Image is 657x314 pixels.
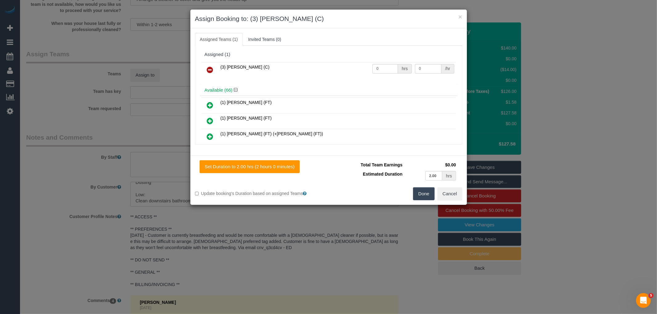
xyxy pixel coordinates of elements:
[636,293,651,308] iframe: Intercom live chat
[458,14,462,20] button: ×
[437,187,462,200] button: Cancel
[221,65,270,70] span: (3) [PERSON_NAME] (C)
[221,100,272,105] span: (1) [PERSON_NAME] (FT)
[221,116,272,121] span: (1) [PERSON_NAME] (FT)
[195,14,462,23] h3: Assign Booking to: (3) [PERSON_NAME] (C)
[205,88,453,93] h4: Available (66)
[413,187,435,200] button: Done
[200,160,300,173] button: Set Duration to 2.00 hrs (2 hours 0 minutes)
[205,52,453,57] div: Assigned (1)
[363,172,402,177] span: Estimated Duration
[442,171,456,181] div: hrs
[404,160,458,169] td: $0.00
[333,160,404,169] td: Total Team Earnings
[398,64,412,74] div: hrs
[221,131,323,136] span: (1) [PERSON_NAME] (FT) (+[PERSON_NAME] (FT))
[441,64,454,74] div: /hr
[649,293,654,298] span: 5
[195,190,324,197] label: Update booking's Duration based on assigned Teams
[195,33,243,46] a: Assigned Teams (1)
[195,192,199,196] input: Update booking's Duration based on assigned Teams
[243,33,286,46] a: Invited Teams (0)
